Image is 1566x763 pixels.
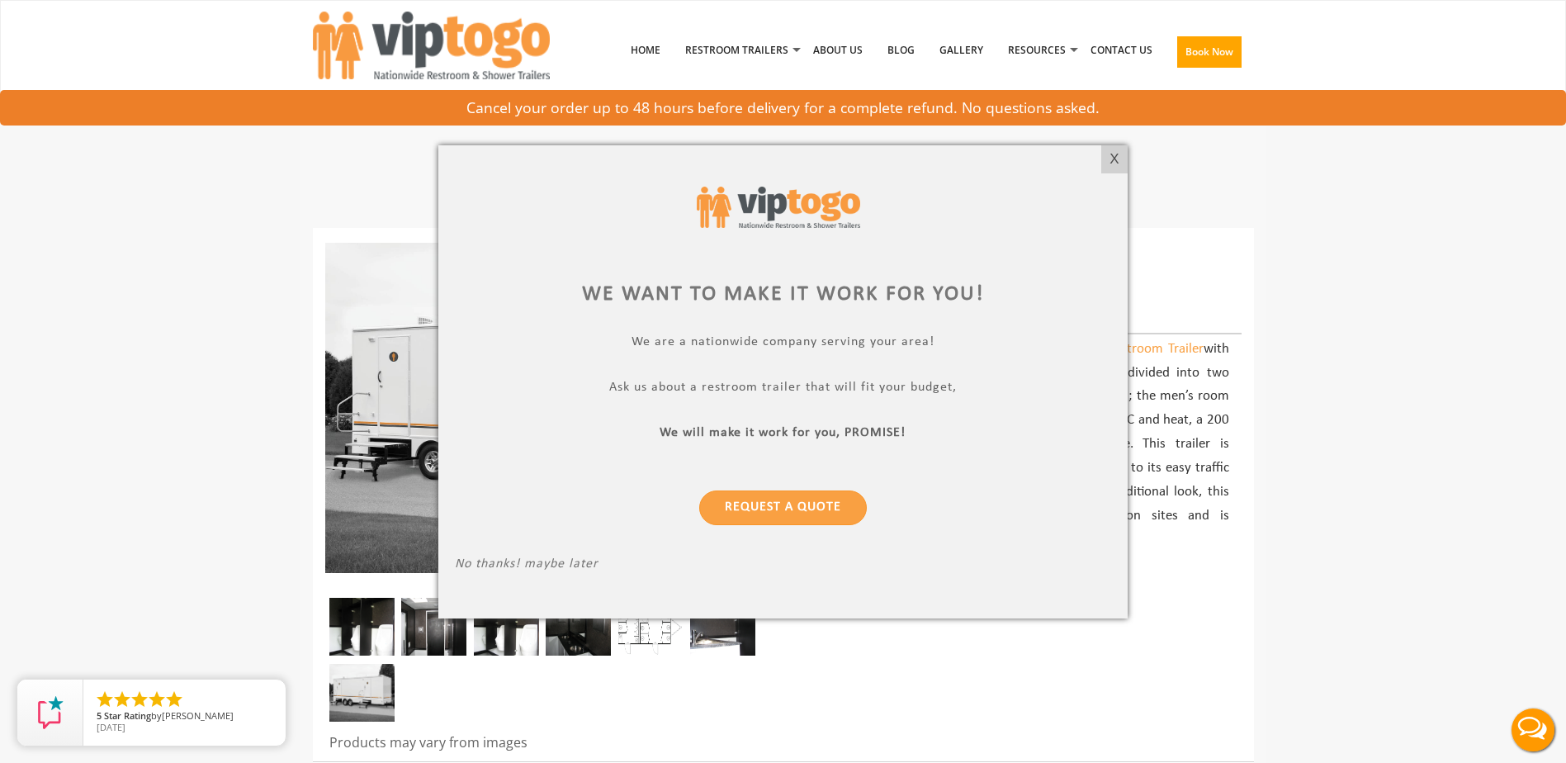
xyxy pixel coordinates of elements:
span: by [97,711,272,723]
li:  [95,690,115,709]
li:  [147,690,167,709]
img: Review Rating [34,696,67,729]
li:  [164,690,184,709]
p: We are a nationwide company serving your area! [455,334,1111,353]
p: Ask us about a restroom trailer that will fit your budget, [455,379,1111,398]
span: Star Rating [104,709,151,722]
b: We will make it work for you, PROMISE! [660,425,906,438]
span: [DATE] [97,721,125,733]
li:  [130,690,149,709]
button: Live Chat [1500,697,1566,763]
div: X [1102,145,1128,173]
a: Request a Quote [699,490,867,524]
span: 5 [97,709,102,722]
img: viptogo logo [697,187,861,229]
div: We want to make it work for you! [455,278,1111,309]
span: [PERSON_NAME] [162,709,234,722]
p: No thanks! maybe later [455,556,1111,575]
li:  [112,690,132,709]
